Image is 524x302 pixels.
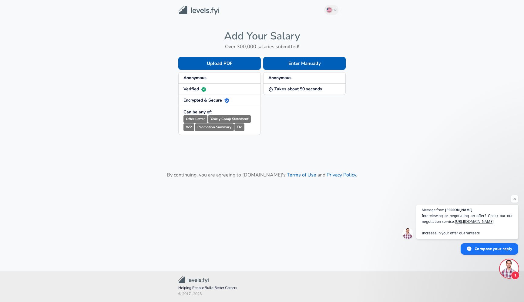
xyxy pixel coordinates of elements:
[422,213,513,236] span: Interviewing or negotiating an offer? Check out our negotiation service: Increase in your offer g...
[500,260,518,278] div: Open chat
[183,86,206,92] strong: Verified
[183,97,229,103] strong: Encrypted & Secure
[178,5,219,15] img: Levels.fyi
[445,208,472,211] span: [PERSON_NAME]
[475,243,512,254] span: Compose your reply
[287,172,316,178] a: Terms of Use
[178,285,346,291] span: Helping People Build Better Careers
[178,30,346,42] h4: Add Your Salary
[268,75,291,81] strong: Anonymous
[195,123,234,131] small: Promotion Summary
[511,271,519,280] span: 1
[208,115,251,123] small: Yearly Comp Statement
[178,291,346,297] span: © 2017 - 2025
[183,115,207,123] small: Offer Letter
[183,123,194,131] small: W2
[422,208,444,211] span: Message from
[234,123,244,131] small: Etc
[178,57,261,70] button: Upload PDF
[324,5,339,15] button: English (US)
[327,8,332,12] img: English (US)
[183,109,212,115] strong: Can be any of:
[268,86,322,92] strong: Takes about 50 seconds
[178,42,346,51] h6: Over 300,000 salaries submitted!
[327,172,356,178] a: Privacy Policy
[178,276,209,283] img: Levels.fyi Community
[183,75,207,81] strong: Anonymous
[263,57,346,70] button: Enter Manually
